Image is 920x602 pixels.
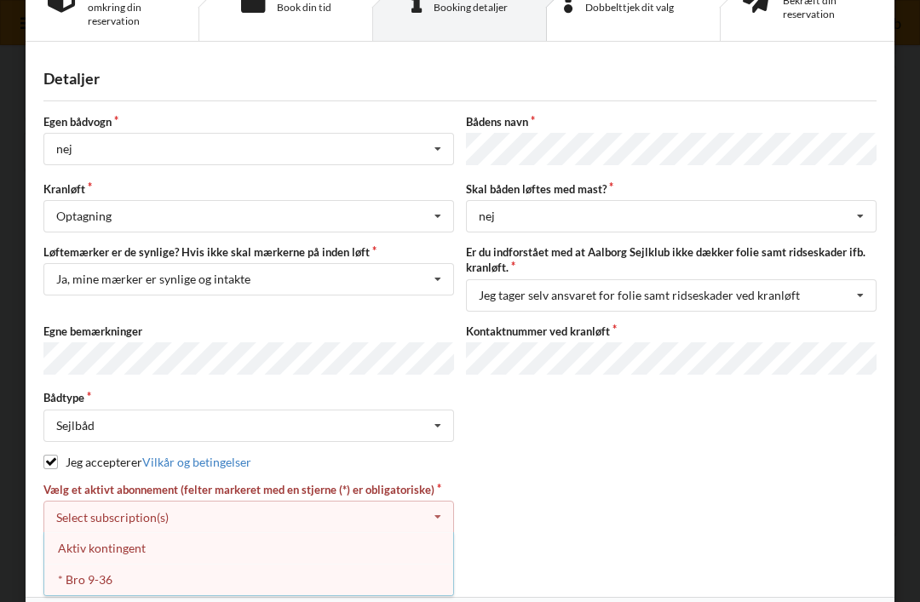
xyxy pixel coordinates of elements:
[466,181,877,197] label: Skal båden løftes med mast?
[277,1,331,14] div: Book din tid
[56,143,72,155] div: nej
[466,324,877,339] label: Kontaktnummer ved kranløft
[43,244,454,260] label: Løftemærker er de synlige? Hvis ikke skal mærkerne på inden løft
[43,455,251,469] label: Jeg accepterer
[479,290,800,301] div: Jeg tager selv ansvaret for folie samt ridseskader ved kranløft
[43,114,454,129] label: Egen bådvogn
[466,244,877,275] label: Er du indforstået med at Aalborg Sejlklub ikke dækker folie samt ridseskader ifb. kranløft.
[142,455,251,469] a: Vilkår og betingelser
[585,1,704,14] div: Dobbelttjek dit valg
[44,564,453,595] div: * Bro 9-36
[56,510,169,525] div: Select subscription(s)
[56,420,95,432] div: Sejlbåd
[43,390,454,405] label: Bådtype
[56,210,112,222] div: Optagning
[43,181,454,197] label: Kranløft
[56,273,250,285] div: Ja, mine mærker er synlige og intakte
[43,482,454,497] label: Vælg et aktivt abonnement (felter markeret med en stjerne (*) er obligatoriske)
[434,1,508,14] div: Booking detaljer
[44,532,453,564] div: Aktiv kontingent
[43,69,877,89] div: Detaljer
[479,210,495,222] div: nej
[466,114,877,129] label: Bådens navn
[43,324,454,339] label: Egne bemærkninger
